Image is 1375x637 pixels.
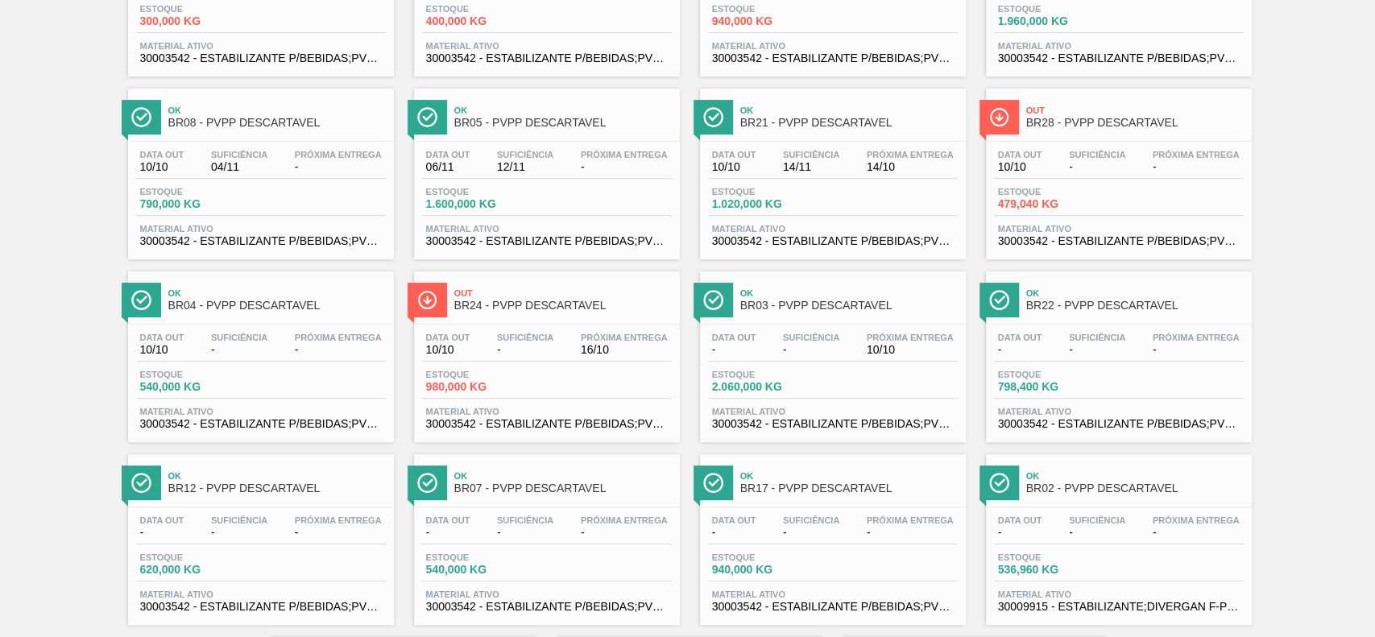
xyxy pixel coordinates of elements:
span: - [783,344,839,356]
span: Próxima Entrega [1153,150,1240,159]
span: Material ativo [426,407,668,416]
span: Estoque [998,187,1111,196]
span: Estoque [998,4,1111,14]
span: Estoque [426,4,539,14]
span: - [211,344,267,356]
span: Material ativo [140,41,382,51]
span: 04/11 [211,161,267,173]
span: - [497,344,553,356]
img: Ícone [131,107,151,127]
span: Suficiência [211,333,267,342]
span: 16/10 [581,344,668,356]
span: Material ativo [998,407,1240,416]
span: Out [454,288,672,298]
span: 30003542 - ESTABILIZANTE P/BEBIDAS;PVPP [712,235,954,247]
span: - [998,344,1042,356]
span: Suficiência [783,333,839,342]
span: Out [1026,105,1244,115]
span: Suficiência [211,515,267,525]
span: 30003542 - ESTABILIZANTE P/BEBIDAS;PVPP [140,235,382,247]
a: ÍconeOkBR07 - PVPP DESCARTAVELData out-Suficiência-Próxima Entrega-Estoque540,000 KGMaterial ativ... [402,442,688,625]
span: Data out [998,333,1042,342]
span: 30003542 - ESTABILIZANTE P/BEBIDAS;PVPP [140,52,382,64]
span: 300,000 KG [140,15,253,27]
span: Data out [712,150,756,159]
span: Suficiência [497,333,553,342]
span: Data out [998,515,1042,525]
span: BR07 - PVPP DESCARTAVEL [454,482,672,494]
span: BR21 - PVPP DESCARTAVEL [740,117,958,129]
span: Data out [426,515,470,525]
span: 14/11 [783,161,839,173]
img: Ícone [989,290,1009,310]
span: Material ativo [712,224,954,234]
span: 30003542 - ESTABILIZANTE P/BEBIDAS;PVPP [712,601,954,613]
span: Suficiência [1069,515,1125,525]
span: 10/10 [712,161,756,173]
span: 30003542 - ESTABILIZANTE P/BEBIDAS;PVPP [998,235,1240,247]
span: Estoque [712,187,825,196]
span: Material ativo [712,589,954,599]
span: - [581,161,668,173]
span: Data out [712,333,756,342]
span: Próxima Entrega [581,150,668,159]
span: Data out [140,333,184,342]
span: BR02 - PVPP DESCARTAVEL [1026,482,1244,494]
span: Suficiência [1069,150,1125,159]
span: 14/10 [867,161,954,173]
a: ÍconeOkBR04 - PVPP DESCARTAVELData out10/10Suficiência-Próxima Entrega-Estoque540,000 KGMaterial ... [116,259,402,442]
span: 10/10 [140,344,184,356]
span: Estoque [140,370,253,379]
a: ÍconeOkBR21 - PVPP DESCARTAVELData out10/10Suficiência14/11Próxima Entrega14/10Estoque1.020,000 K... [688,77,974,259]
span: - [712,527,756,539]
img: Ícone [989,107,1009,127]
span: Próxima Entrega [581,333,668,342]
img: Ícone [703,290,723,310]
span: Estoque [712,552,825,562]
span: Ok [1026,288,1244,298]
span: Estoque [426,552,539,562]
span: Próxima Entrega [1153,333,1240,342]
span: Material ativo [140,224,382,234]
span: - [295,527,382,539]
span: - [1153,161,1240,173]
span: 10/10 [426,344,470,356]
span: Data out [426,150,470,159]
span: Ok [740,288,958,298]
span: - [783,527,839,539]
span: - [295,344,382,356]
img: Ícone [417,473,437,493]
span: 30003542 - ESTABILIZANTE P/BEBIDAS;PVPP [712,418,954,430]
span: - [497,527,553,539]
span: 30003542 - ESTABILIZANTE P/BEBIDAS;PVPP [998,52,1240,64]
a: ÍconeOkBR05 - PVPP DESCARTAVELData out06/11Suficiência12/11Próxima Entrega-Estoque1.600,000 KGMat... [402,77,688,259]
span: Próxima Entrega [1153,515,1240,525]
span: 12/11 [497,161,553,173]
span: Ok [454,105,672,115]
span: 30009915 - ESTABILIZANTE;DIVERGAN F-PVPP;; [998,601,1240,613]
span: - [140,527,184,539]
span: 30003542 - ESTABILIZANTE P/BEBIDAS;PVPP [140,601,382,613]
span: Próxima Entrega [867,150,954,159]
img: Ícone [417,290,437,310]
span: Material ativo [426,224,668,234]
span: Estoque [140,552,253,562]
span: - [426,527,470,539]
span: Suficiência [783,150,839,159]
span: 790,000 KG [140,198,253,210]
span: - [295,161,382,173]
span: BR12 - PVPP DESCARTAVEL [168,482,386,494]
span: Material ativo [712,407,954,416]
span: Próxima Entrega [867,515,954,525]
span: BR28 - PVPP DESCARTAVEL [1026,117,1244,129]
span: Próxima Entrega [295,333,382,342]
a: ÍconeOutBR28 - PVPP DESCARTAVELData out10/10Suficiência-Próxima Entrega-Estoque479,040 KGMaterial... [974,77,1260,259]
span: Suficiência [211,150,267,159]
span: 10/10 [867,344,954,356]
span: 30003542 - ESTABILIZANTE P/BEBIDAS;PVPP [426,235,668,247]
span: 30003542 - ESTABILIZANTE P/BEBIDAS;PVPP [998,418,1240,430]
span: - [1069,344,1125,356]
span: 798,400 KG [998,381,1111,393]
span: - [712,344,756,356]
span: - [867,527,954,539]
